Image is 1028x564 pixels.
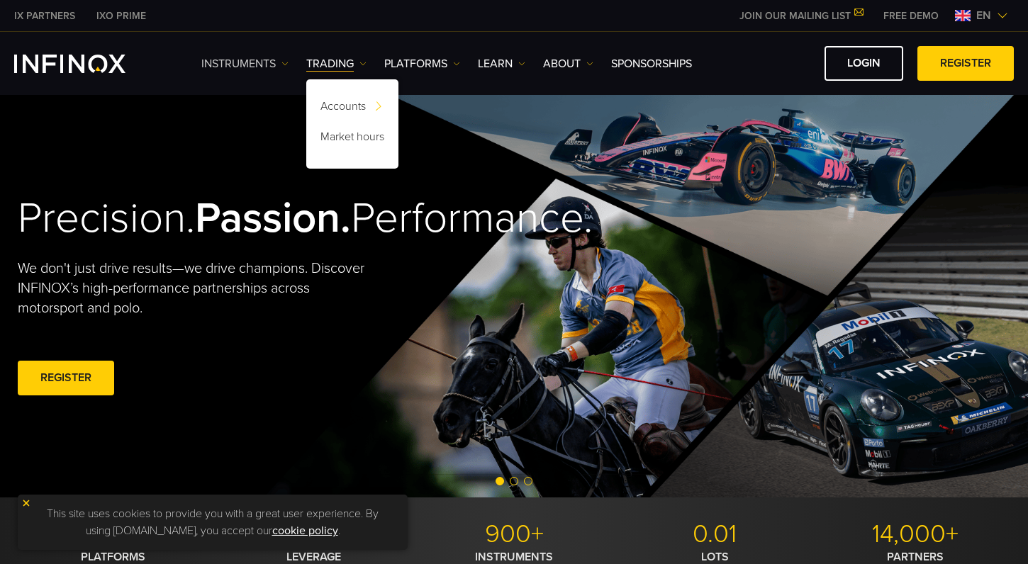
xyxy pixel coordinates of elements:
[21,498,31,508] img: yellow close icon
[496,477,504,485] span: Go to slide 1
[201,55,289,72] a: Instruments
[820,519,1010,550] p: 14,000+
[887,550,944,564] strong: PARTNERS
[306,94,398,124] a: Accounts
[272,524,338,538] a: cookie policy
[825,46,903,81] a: LOGIN
[620,519,810,550] p: 0.01
[917,46,1014,81] a: REGISTER
[81,550,145,564] strong: PLATFORMS
[306,124,398,154] a: Market hours
[18,193,464,244] h2: Precision. Performance.
[543,55,593,72] a: ABOUT
[524,477,532,485] span: Go to slide 3
[306,55,367,72] a: TRADING
[384,55,460,72] a: PLATFORMS
[419,519,609,550] p: 900+
[4,9,86,23] a: INFINOX
[729,10,873,22] a: JOIN OUR MAILING LIST
[195,193,351,244] strong: Passion.
[286,550,341,564] strong: LEVERAGE
[701,550,729,564] strong: LOTS
[478,55,525,72] a: Learn
[86,9,157,23] a: INFINOX
[25,502,401,543] p: This site uses cookies to provide you with a great user experience. By using [DOMAIN_NAME], you a...
[611,55,692,72] a: SPONSORSHIPS
[510,477,518,485] span: Go to slide 2
[873,9,949,23] a: INFINOX MENU
[18,361,114,395] a: REGISTER
[14,55,159,73] a: INFINOX Logo
[475,550,553,564] strong: INSTRUMENTS
[971,7,997,24] span: en
[18,259,375,318] p: We don't just drive results—we drive champions. Discover INFINOX’s high-performance partnerships ...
